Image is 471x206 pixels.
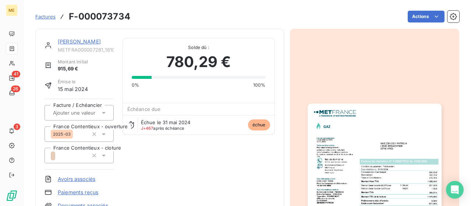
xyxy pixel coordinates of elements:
span: 41 [12,71,20,77]
button: Actions [408,11,445,22]
span: 26 [11,85,20,92]
span: 15 mai 2024 [58,85,88,93]
span: échue [248,119,270,130]
span: 780,29 € [166,51,231,73]
span: 100% [253,82,266,88]
span: après échéance [141,126,184,130]
span: 915,69 € [58,65,88,73]
img: Logo LeanPay [6,190,18,202]
a: Avoirs associés [58,175,95,183]
input: Ajouter une valeur [52,109,126,116]
span: Montant initial [58,59,88,65]
a: [PERSON_NAME] [58,38,101,45]
a: Factures [35,13,56,20]
span: Factures [35,14,56,20]
a: Paiements reçus [58,189,98,196]
span: 2025-03 [53,132,71,136]
span: J+467 [141,126,153,131]
span: Émise le [58,78,88,85]
span: 0% [132,82,139,88]
span: 3 [14,123,20,130]
span: METFRA000007281_16108104019889 [58,47,114,53]
span: Échéance due [127,106,161,112]
div: ME [6,4,18,16]
h3: F-000073734 [69,10,130,23]
span: Échue le 31 mai 2024 [141,119,191,125]
div: Open Intercom Messenger [446,181,464,199]
span: Solde dû : [132,44,266,51]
